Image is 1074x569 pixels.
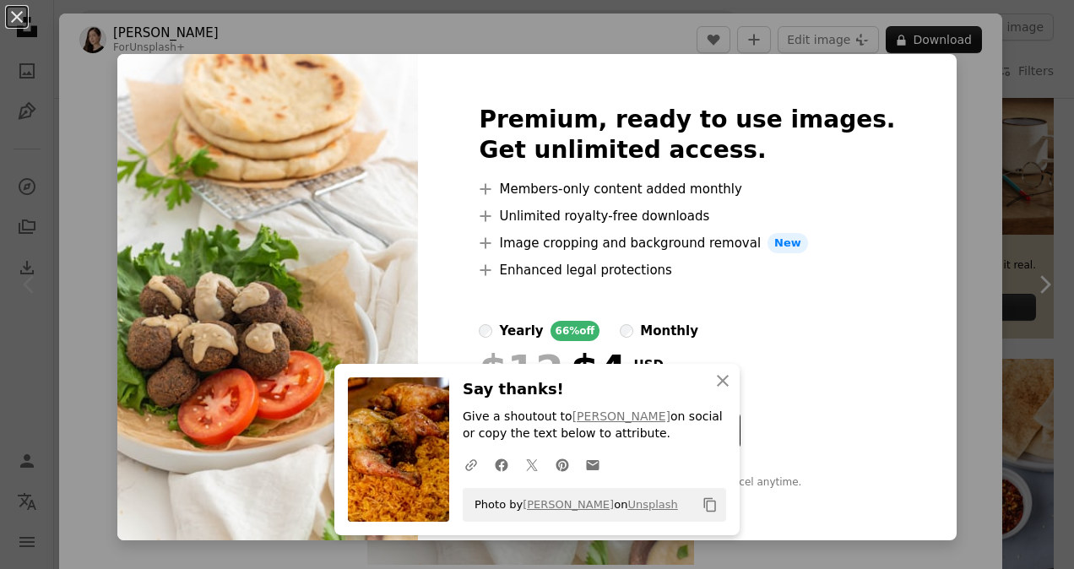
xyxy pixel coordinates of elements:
[517,447,547,481] a: Share on Twitter
[499,321,543,341] div: yearly
[640,321,698,341] div: monthly
[486,447,517,481] a: Share on Facebook
[479,348,626,392] div: $4
[620,324,633,338] input: monthly
[633,358,714,373] span: USD
[479,206,895,226] li: Unlimited royalty-free downloads
[523,498,614,511] a: [PERSON_NAME]
[479,105,895,165] h2: Premium, ready to use images. Get unlimited access.
[551,321,600,341] div: 66% off
[627,498,677,511] a: Unsplash
[466,491,678,518] span: Photo by on
[463,409,726,442] p: Give a shoutout to on social or copy the text below to attribute.
[547,447,578,481] a: Share on Pinterest
[479,260,895,280] li: Enhanced legal protections
[479,324,492,338] input: yearly66%off
[479,348,563,392] span: $12
[463,377,726,402] h3: Say thanks!
[572,409,670,423] a: [PERSON_NAME]
[578,447,608,481] a: Share over email
[768,233,808,253] span: New
[479,233,895,253] li: Image cropping and background removal
[696,490,724,519] button: Copy to clipboard
[479,179,895,199] li: Members-only content added monthly
[117,54,418,540] img: premium_photo-1663853051823-1fea94c5f52a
